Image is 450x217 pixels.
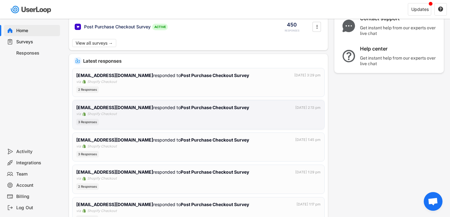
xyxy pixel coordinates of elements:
[76,73,153,78] strong: [EMAIL_ADDRESS][DOMAIN_NAME]
[76,169,153,175] strong: [EMAIL_ADDRESS][DOMAIN_NAME]
[316,23,317,30] text: 
[16,160,57,166] div: Integrations
[152,24,168,30] div: ACTIVE
[285,29,299,32] div: RESPONSES
[360,55,438,66] div: Get instant help from our experts over live chat
[87,208,117,214] div: Shopify Checkout
[87,79,117,84] div: Shopify Checkout
[84,24,151,30] div: Post Purchase Checkout Survey
[76,137,153,142] strong: [EMAIL_ADDRESS][DOMAIN_NAME]
[438,7,443,12] button: 
[76,176,81,181] div: via
[76,105,153,110] strong: [EMAIL_ADDRESS][DOMAIN_NAME]
[341,20,357,32] img: ChatMajor.svg
[82,177,86,181] img: 1156660_ecommerce_logo_shopify_icon%20%281%29.png
[181,202,249,207] strong: Post Purchase Checkout Survey
[76,137,249,143] div: responded to
[411,7,429,12] div: Updates
[181,105,249,110] strong: Post Purchase Checkout Survey
[294,73,321,78] div: [DATE] 3:29 pm
[16,50,57,56] div: Responses
[76,79,81,84] div: via
[76,111,81,117] div: via
[76,201,249,208] div: responded to
[181,137,249,142] strong: Post Purchase Checkout Survey
[76,72,249,79] div: responded to
[295,105,321,110] div: [DATE] 2:13 pm
[295,137,321,142] div: [DATE] 1:45 pm
[76,119,99,125] div: 3 Responses
[76,202,153,207] strong: [EMAIL_ADDRESS][DOMAIN_NAME]
[75,59,80,63] img: IncomingMajor.svg
[360,46,438,52] div: Help center
[287,21,297,28] div: 450
[295,170,321,175] div: [DATE] 1:29 pm
[16,194,57,200] div: Billing
[341,50,357,62] img: QuestionMarkInverseMajor.svg
[16,182,57,188] div: Account
[76,151,99,157] div: 3 Responses
[438,6,443,12] text: 
[9,3,53,16] img: userloop-logo-01.svg
[16,28,57,34] div: Home
[87,176,117,181] div: Shopify Checkout
[82,112,86,116] img: 1156660_ecommerce_logo_shopify_icon%20%281%29.png
[314,22,320,31] button: 
[76,183,99,190] div: 2 Responses
[181,169,249,175] strong: Post Purchase Checkout Survey
[87,111,117,117] div: Shopify Checkout
[83,59,323,63] div: Latest responses
[76,86,99,93] div: 2 Responses
[82,144,86,148] img: 1156660_ecommerce_logo_shopify_icon%20%281%29.png
[76,104,249,111] div: responded to
[16,205,57,211] div: Log Out
[76,144,81,149] div: via
[360,25,438,36] div: Get instant help from our experts over live chat
[76,208,81,214] div: via
[16,39,57,45] div: Surveys
[87,144,117,149] div: Shopify Checkout
[16,149,57,155] div: Activity
[16,171,57,177] div: Team
[82,209,86,213] img: 1156660_ecommerce_logo_shopify_icon%20%281%29.png
[72,39,116,47] button: View all surveys →
[424,192,442,211] a: Open chat
[76,169,249,175] div: responded to
[181,73,249,78] strong: Post Purchase Checkout Survey
[297,202,321,207] div: [DATE] 1:17 pm
[82,80,86,84] img: 1156660_ecommerce_logo_shopify_icon%20%281%29.png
